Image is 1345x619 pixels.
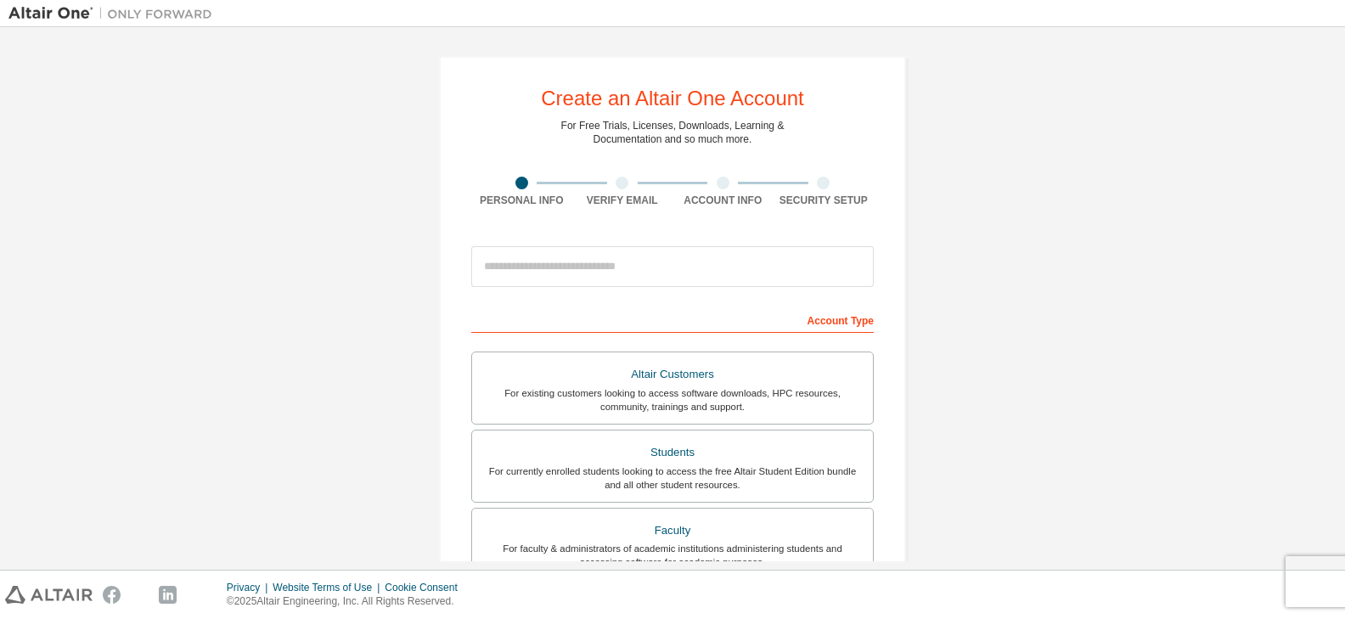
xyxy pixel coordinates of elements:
div: Verify Email [572,194,673,207]
img: Altair One [8,5,221,22]
div: Cookie Consent [385,581,467,594]
img: altair_logo.svg [5,586,93,604]
div: Account Type [471,306,874,333]
div: Personal Info [471,194,572,207]
div: Account Info [672,194,774,207]
div: Privacy [227,581,273,594]
img: linkedin.svg [159,586,177,604]
div: Website Terms of Use [273,581,385,594]
div: Security Setup [774,194,875,207]
div: Create an Altair One Account [541,88,804,109]
img: facebook.svg [103,586,121,604]
div: Altair Customers [482,363,863,386]
div: For existing customers looking to access software downloads, HPC resources, community, trainings ... [482,386,863,414]
p: © 2025 Altair Engineering, Inc. All Rights Reserved. [227,594,468,609]
div: For currently enrolled students looking to access the free Altair Student Edition bundle and all ... [482,464,863,492]
div: For faculty & administrators of academic institutions administering students and accessing softwa... [482,542,863,569]
div: For Free Trials, Licenses, Downloads, Learning & Documentation and so much more. [561,119,785,146]
div: Faculty [482,519,863,543]
div: Students [482,441,863,464]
